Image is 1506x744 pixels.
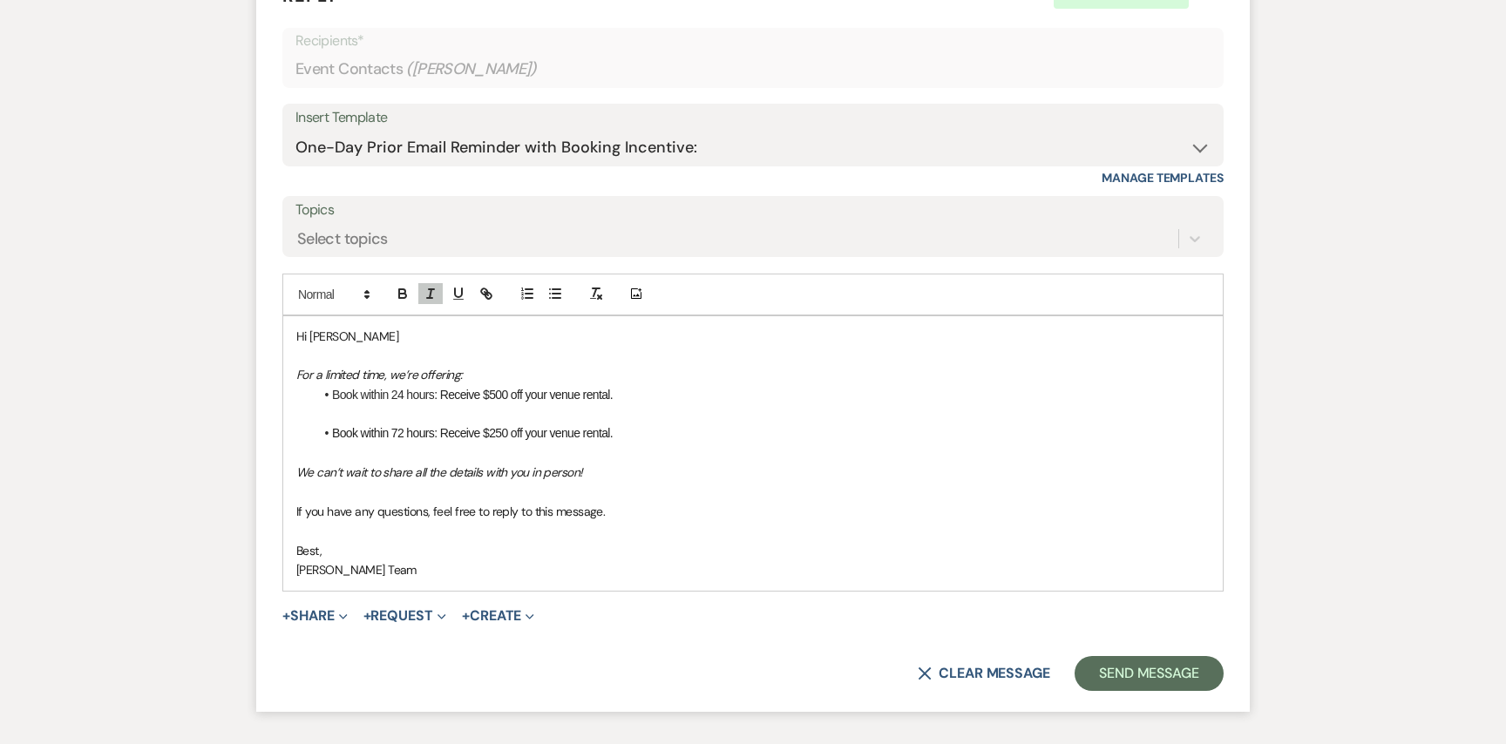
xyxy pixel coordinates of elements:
button: Send Message [1075,656,1224,691]
span: + [282,609,290,623]
button: Request [363,609,446,623]
span: + [363,609,371,623]
span: [PERSON_NAME] Team [296,562,417,578]
span: If you have any questions, feel free to reply to this message. [296,504,605,519]
p: Recipients* [295,30,1211,52]
div: Event Contacts [295,52,1211,86]
button: Create [462,609,534,623]
span: Best, [296,543,322,558]
button: Share [282,609,348,623]
span: Book within 72 hours: Receive $250 off your venue rental. [332,426,613,440]
li: Book within 24 hours [314,385,1210,404]
a: Manage Templates [1102,170,1224,186]
span: Hi [PERSON_NAME] [296,328,398,344]
span: + [462,609,470,623]
div: Insert Template [295,105,1211,131]
button: Clear message [918,666,1050,680]
label: Topics [295,198,1211,223]
em: We can’t wait to share all the details with you in person! [296,464,582,480]
div: Select topics [297,227,388,251]
span: ( [PERSON_NAME] ) [406,57,537,81]
em: For a limited time, we’re offering: [296,367,462,382]
span: : Receive $500 off your venue rental. [434,388,613,402]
